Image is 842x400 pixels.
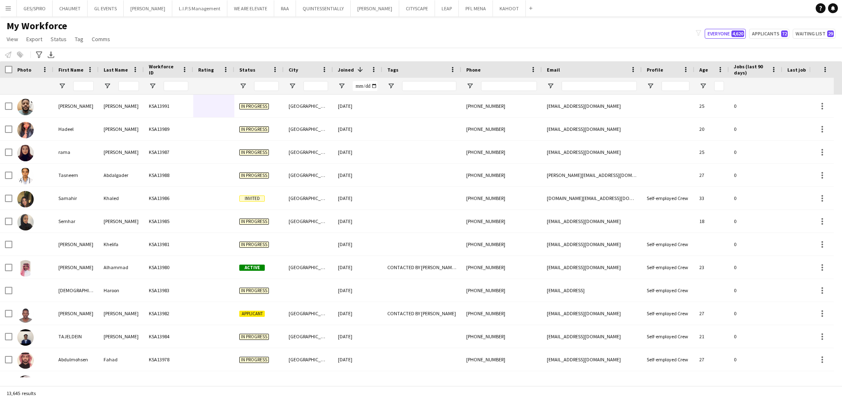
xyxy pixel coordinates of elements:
[694,141,729,163] div: 25
[58,82,66,90] button: Open Filter Menu
[338,82,345,90] button: Open Filter Menu
[731,30,744,37] span: 4,620
[461,164,542,186] div: [PHONE_NUMBER]
[461,325,542,348] div: [PHONE_NUMBER]
[542,279,642,302] div: [EMAIL_ADDRESS]
[466,67,481,73] span: Phone
[239,311,265,317] span: Applicant
[749,29,789,39] button: Applicants72
[333,210,382,233] div: [DATE]
[694,348,729,371] div: 27
[17,306,34,323] img: Mustafa Yousif
[466,82,474,90] button: Open Filter Menu
[23,34,46,44] a: Export
[7,35,18,43] span: View
[542,256,642,279] div: [EMAIL_ADDRESS][DOMAIN_NAME]
[239,334,269,340] span: In progress
[333,256,382,279] div: [DATE]
[284,118,333,140] div: [GEOGRAPHIC_DATA]
[99,348,144,371] div: Fahad
[144,118,193,140] div: KSA13989
[17,122,34,138] img: Hadeel Kamal
[239,67,255,73] span: Status
[47,34,70,44] a: Status
[99,302,144,325] div: [PERSON_NAME]
[694,95,729,117] div: 25
[647,82,654,90] button: Open Filter Menu
[144,141,193,163] div: KSA13987
[459,0,493,16] button: PFL MENA
[118,81,139,91] input: Last Name Filter Input
[149,63,178,76] span: Workforce ID
[493,0,526,16] button: KAHOOT
[99,141,144,163] div: [PERSON_NAME]
[149,82,156,90] button: Open Filter Menu
[662,81,689,91] input: Profile Filter Input
[144,187,193,209] div: KSA13986
[274,0,296,16] button: RAA
[461,371,542,394] div: [PHONE_NUMBER]
[53,164,99,186] div: Tasneem
[239,288,269,294] span: In progress
[284,141,333,163] div: [GEOGRAPHIC_DATA]
[729,348,782,371] div: 0
[53,233,99,256] div: [PERSON_NAME]
[705,29,746,39] button: Everyone4,620
[144,325,193,348] div: KSA13984
[382,302,461,325] div: CONTACTED BY [PERSON_NAME]
[729,302,782,325] div: 0
[198,67,214,73] span: Rating
[694,325,729,348] div: 21
[99,164,144,186] div: Abdalgader
[284,256,333,279] div: [GEOGRAPHIC_DATA]
[333,164,382,186] div: [DATE]
[88,34,113,44] a: Comms
[729,325,782,348] div: 0
[542,348,642,371] div: [EMAIL_ADDRESS][DOMAIN_NAME]
[144,371,193,394] div: KSA13976
[729,210,782,233] div: 0
[642,233,694,256] div: Self-employed Crew
[382,371,461,394] div: CONTACTED BY [PERSON_NAME] PROFILE, [DEMOGRAPHIC_DATA] NATIONAL
[387,82,395,90] button: Open Filter Menu
[227,0,274,16] button: WE ARE ELEVATE
[729,256,782,279] div: 0
[289,82,296,90] button: Open Filter Menu
[73,81,94,91] input: First Name Filter Input
[17,329,34,346] img: TAJELDEIN MOHAMED
[562,81,637,91] input: Email Filter Input
[144,164,193,186] div: KSA13988
[642,256,694,279] div: Self-employed Crew
[239,149,269,156] span: In progress
[92,35,110,43] span: Comms
[542,325,642,348] div: [EMAIL_ADDRESS][DOMAIN_NAME]
[53,325,99,348] div: TAJELDEIN
[694,256,729,279] div: 23
[26,35,42,43] span: Export
[333,95,382,117] div: [DATE]
[239,126,269,133] span: In progress
[17,168,34,184] img: Tasneem Abdalgader
[461,302,542,325] div: [PHONE_NUMBER]
[642,371,694,394] div: Self-employed Crew
[435,0,459,16] button: LEAP
[333,279,382,302] div: [DATE]
[144,302,193,325] div: KSA13982
[461,210,542,233] div: [PHONE_NUMBER]
[144,279,193,302] div: KSA13983
[17,375,34,392] img: Ahmed Aboud
[714,81,724,91] input: Age Filter Input
[284,164,333,186] div: [GEOGRAPHIC_DATA]
[239,242,269,248] span: In progress
[53,371,99,394] div: [PERSON_NAME]
[542,233,642,256] div: [EMAIL_ADDRESS][DOMAIN_NAME]
[542,95,642,117] div: [EMAIL_ADDRESS][DOMAIN_NAME]
[99,210,144,233] div: [PERSON_NAME]
[99,371,144,394] div: [PERSON_NAME]
[53,348,99,371] div: Abdulmohsen
[729,371,782,394] div: 0
[99,187,144,209] div: Khaled
[547,82,554,90] button: Open Filter Menu
[542,302,642,325] div: [EMAIL_ADDRESS][DOMAIN_NAME]
[53,256,99,279] div: [PERSON_NAME]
